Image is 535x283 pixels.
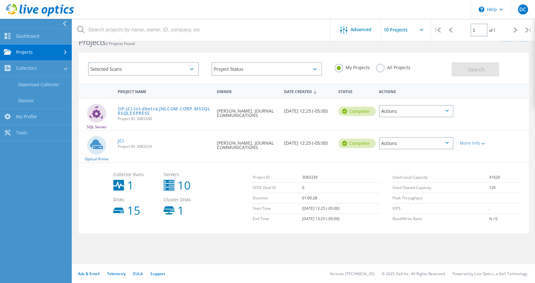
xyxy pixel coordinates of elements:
[106,41,135,46] span: 2 Projects Found
[113,172,157,177] span: Collector Runs
[88,62,199,76] div: Selected Scans
[127,180,134,191] b: 1
[118,117,211,121] span: Project ID: 3083340
[392,183,489,193] td: Used Shared Capacity
[281,85,335,97] div: Date Created
[392,214,489,224] td: Read/Write Ratio
[72,19,331,41] input: Search projects by name, owner, ID, company, etc
[253,183,302,193] td: SFDC Deal ID
[335,64,370,70] label: My Projects
[392,203,489,214] td: IOPS
[253,203,302,214] td: Start Time
[376,64,410,70] label: All Projects
[335,85,376,97] div: Status
[489,183,519,193] td: 135
[281,131,335,152] div: [DATE] 12:25 (-05:00)
[253,214,302,224] td: End Time
[522,19,535,41] div: |
[118,139,124,143] a: JCI
[351,27,371,32] span: Advanced
[302,193,380,203] td: 01:00:28
[133,271,143,276] a: EULA
[479,7,484,12] svg: \n
[302,203,380,214] td: [DATE] 12:25 (-05:00)
[382,271,445,276] li: © 2025 Dell Inc. All Rights Reserved
[519,7,526,12] span: DC
[489,214,519,224] td: % / 0
[214,85,281,97] div: Owner
[392,193,489,203] td: Peak Throughput
[431,19,444,41] div: |
[489,172,519,183] td: 41620
[78,271,99,276] a: Ads & Email
[211,62,322,76] div: Project Status
[113,197,157,202] span: Disks
[87,125,107,129] span: SQL Server
[214,99,281,124] div: [PERSON_NAME], JOURNAL COMMUNICATIONS
[177,180,191,191] b: 10
[338,139,376,148] div: Complete
[338,107,376,116] div: Complete
[379,137,453,149] div: Actions
[379,105,453,117] div: Actions
[281,99,335,119] div: [DATE] 12:25 (-05:00)
[489,203,519,214] td: ,
[127,205,140,216] b: 15
[150,271,165,276] a: Support
[468,66,485,73] span: Search
[376,85,457,97] div: Actions
[392,172,489,183] td: Used Local Capacity
[453,271,527,276] li: Powered by Live Optics, a Dell Technology
[164,197,208,202] span: Cluster Disks
[302,214,380,224] td: [DATE] 13:25 (-05:00)
[118,145,211,148] span: Project ID: 3083339
[460,141,489,145] div: More Info
[253,172,302,183] td: Project ID
[177,205,184,216] b: 1
[302,183,380,193] td: 0
[115,85,214,97] div: Project Name
[107,271,126,276] a: Telemetry
[85,157,109,161] span: Optical Prime
[489,28,496,33] span: of 1
[118,107,211,115] a: OP-JCI-jnl-dbxtra.JNLCOM.CORP-MSSQL$SQLEXPRESS
[214,131,281,156] div: [PERSON_NAME], JOURNAL COMMUNICATIONS
[452,62,499,76] button: Search
[164,172,208,177] span: Servers
[302,172,380,183] td: 3083339
[6,13,74,18] a: Live Optics Dashboard
[253,193,302,203] td: Duration
[330,271,374,276] li: Version: [TECHNICAL_ID]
